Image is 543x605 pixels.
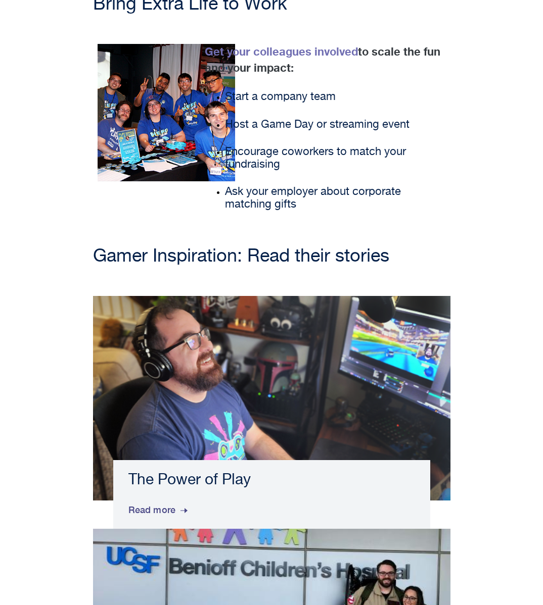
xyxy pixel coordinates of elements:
[93,296,450,529] a: The Power of Play Read more
[128,496,190,524] span: Read more
[225,146,446,171] h4: Encourage coworkers to match your fundraising
[225,91,446,104] h4: Start a company team
[93,246,450,267] h2: Gamer Inspiration: Read their stories
[225,186,446,211] h4: Ask your employer about corporate matching gifts
[128,471,415,489] h3: The Power of Play
[225,119,446,131] h4: Host a Game Day or streaming event
[205,45,440,74] strong: to scale the fun and your impact:
[205,45,358,58] a: Get your colleagues involved
[98,44,235,181] img: Extra Life at work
